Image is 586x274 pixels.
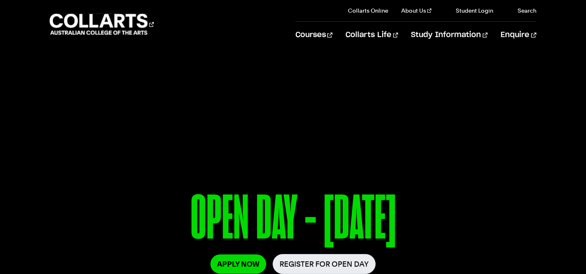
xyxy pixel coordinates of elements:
[50,13,154,36] div: Go to homepage
[50,187,536,254] p: OPEN DAY - [DATE]
[345,22,398,49] a: Collarts Life
[401,7,431,15] a: About Us
[210,254,266,274] a: Apply Now
[411,22,488,49] a: Study Information
[444,7,493,15] a: Student Login
[501,22,536,49] a: Enquire
[295,22,332,49] a: Courses
[506,7,536,15] a: Search
[273,254,376,274] a: Register for Open Day
[348,7,388,15] a: Collarts Online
